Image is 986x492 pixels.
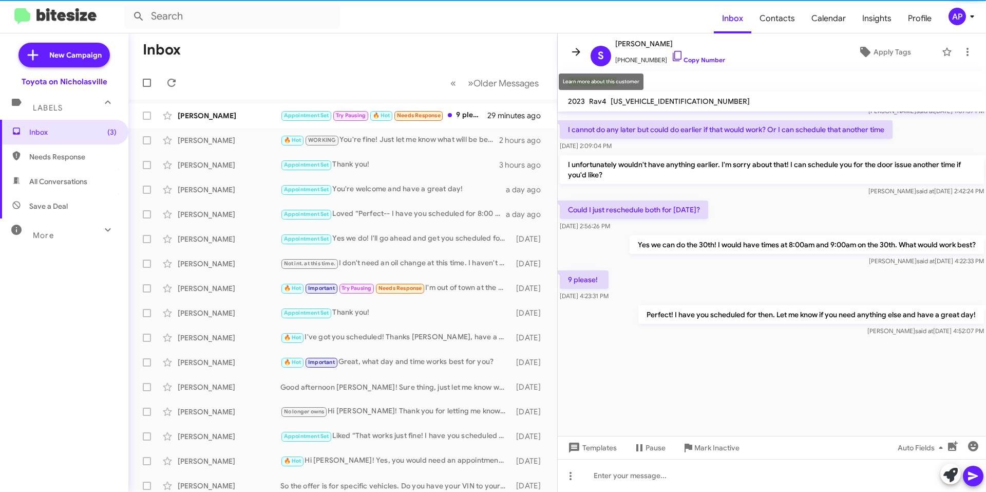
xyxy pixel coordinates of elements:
[511,431,549,442] div: [DATE]
[308,285,335,291] span: Important
[280,184,506,195] div: You're welcome and have a great day!
[625,439,674,457] button: Pause
[280,455,511,467] div: Hi [PERSON_NAME]! Yes, you would need an appointment for that, it wouldn't take long at all. Do y...
[511,481,549,491] div: [DATE]
[874,43,911,61] span: Apply Tags
[506,185,549,195] div: a day ago
[560,120,893,139] p: I cannot do any later but could do earlier if that would work? Or I can schedule that another time
[178,456,280,466] div: [PERSON_NAME]
[280,382,511,392] div: Good afternoon [PERSON_NAME]! Sure thing, just let me know when you'd like to come in! :)
[284,458,301,464] span: 🔥 Hot
[280,110,487,121] div: 9 please!
[506,209,549,220] div: a day ago
[280,134,499,146] div: You're fine! Just let me know what will be best for you two :)
[499,160,549,170] div: 3 hours ago
[124,4,340,29] input: Search
[560,292,609,300] span: [DATE] 4:23:31 PM
[280,430,511,442] div: Liked “That works just fine! I have you scheduled for 8:30 AM - [DATE]. Let me know if you need a...
[915,327,933,335] span: said at
[397,112,441,119] span: Needs Response
[671,56,725,64] a: Copy Number
[178,407,280,417] div: [PERSON_NAME]
[284,334,301,341] span: 🔥 Hot
[854,4,900,33] span: Insights
[949,8,966,25] div: AP
[33,231,54,240] span: More
[511,333,549,343] div: [DATE]
[280,356,511,368] div: Great, what day and time works best for you?
[284,235,329,242] span: Appointment Set
[280,332,511,343] div: I've got you scheduled! Thanks [PERSON_NAME], have a great day!
[615,50,725,65] span: [PHONE_NUMBER]
[630,235,984,254] p: Yes we can do the 30th! I would have times at 8:00am and 9:00am on the 30th. What would work best?
[589,97,606,106] span: Rav4
[473,78,539,89] span: Older Messages
[803,4,854,33] span: Calendar
[29,152,117,162] span: Needs Response
[280,258,511,269] div: I don't need an oil change at this time. I haven't driven 10,000 yet.
[511,407,549,417] div: [DATE]
[308,359,335,366] span: Important
[308,137,336,143] span: WORKING
[916,187,934,195] span: said at
[178,259,280,269] div: [PERSON_NAME]
[751,4,803,33] a: Contacts
[444,72,462,94] button: Previous
[568,97,585,106] span: 2023
[284,161,329,168] span: Appointment Set
[284,285,301,291] span: 🔥 Hot
[280,233,511,245] div: Yes we do! I'll go ahead and get you scheduled for then. Let me know if you need anything else, a...
[559,74,643,90] div: Learn more about this customer
[898,439,947,457] span: Auto Fields
[284,309,329,316] span: Appointment Set
[178,308,280,318] div: [PERSON_NAME]
[900,4,940,33] a: Profile
[49,50,102,60] span: New Campaign
[511,456,549,466] div: [DATE]
[560,270,609,289] p: 9 please!
[917,257,935,265] span: said at
[107,127,117,137] span: (3)
[558,439,625,457] button: Templates
[284,186,329,193] span: Appointment Set
[280,282,511,294] div: I'm out of town at the moment so I'll have to find the best time once I'm back
[511,234,549,244] div: [DATE]
[611,97,750,106] span: [US_VEHICLE_IDENTIFICATION_NUMBER]
[694,439,739,457] span: Mark Inactive
[29,127,117,137] span: Inbox
[284,359,301,366] span: 🔥 Hot
[560,142,612,150] span: [DATE] 2:09:04 PM
[373,112,390,119] span: 🔥 Hot
[646,439,666,457] span: Pause
[566,439,617,457] span: Templates
[284,433,329,440] span: Appointment Set
[178,135,280,145] div: [PERSON_NAME]
[499,135,549,145] div: 2 hours ago
[868,187,984,195] span: [PERSON_NAME] [DATE] 2:42:24 PM
[284,137,301,143] span: 🔥 Hot
[487,111,549,121] div: 29 minutes ago
[178,283,280,294] div: [PERSON_NAME]
[280,307,511,319] div: Thank you!
[511,259,549,269] div: [DATE]
[178,333,280,343] div: [PERSON_NAME]
[22,77,107,87] div: Toyota on Nicholasville
[280,208,506,220] div: Loved “Perfect-- I have you scheduled for 8:00 AM - [DATE]! Let me know if you need anything else...
[450,77,456,89] span: «
[342,285,371,291] span: Try Pausing
[378,285,422,291] span: Needs Response
[280,406,511,417] div: Hi [PERSON_NAME]! Thank you for letting me know. Have a great day!
[280,481,511,491] div: So the offer is for specific vehicles. Do you have your VIN to your Camry? I can see if there are...
[178,234,280,244] div: [PERSON_NAME]
[714,4,751,33] a: Inbox
[178,431,280,442] div: [PERSON_NAME]
[18,43,110,67] a: New Campaign
[284,211,329,217] span: Appointment Set
[889,439,955,457] button: Auto Fields
[674,439,748,457] button: Mark Inactive
[178,357,280,368] div: [PERSON_NAME]
[178,111,280,121] div: [PERSON_NAME]
[511,308,549,318] div: [DATE]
